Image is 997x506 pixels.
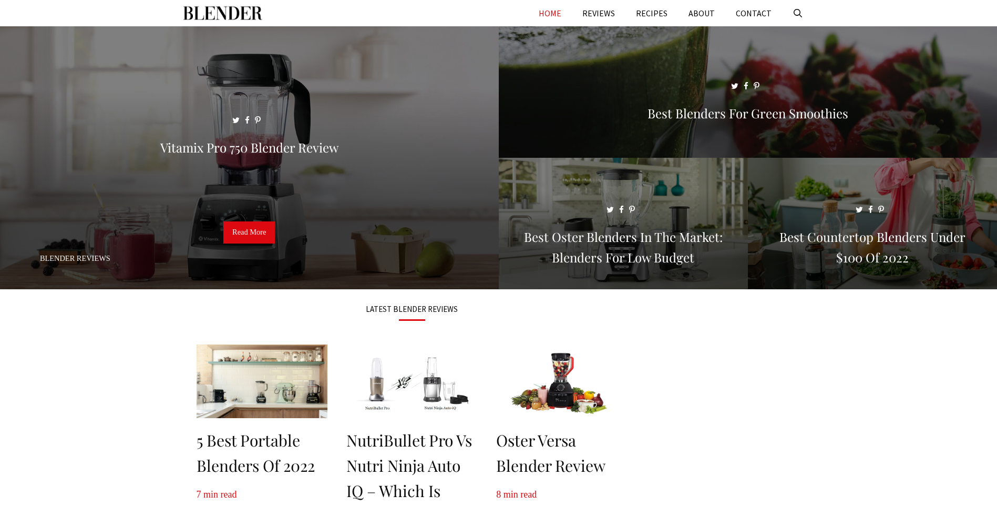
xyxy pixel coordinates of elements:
a: Blender Reviews [40,254,110,262]
a: 5 Best Portable Blenders of 2022 [197,430,315,476]
a: Read More [223,221,275,244]
h3: LATEST BLENDER REVIEWS [197,305,628,313]
span: 7 [197,489,201,500]
a: Best Oster Blenders in the Market: Blenders for Low Budget [499,277,748,287]
img: NutriBullet Pro vs Nutri Ninja Auto iQ – Which is Better? [346,345,477,418]
span: 8 [496,489,501,500]
a: Best Countertop Blenders Under $100 of 2022 [748,277,997,287]
img: Oster Versa Blender Review [496,345,627,418]
img: 5 Best Portable Blenders of 2022 [197,345,327,418]
span: min read [203,489,237,500]
span: min read [503,489,537,500]
a: Oster Versa Blender Review [496,430,605,476]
